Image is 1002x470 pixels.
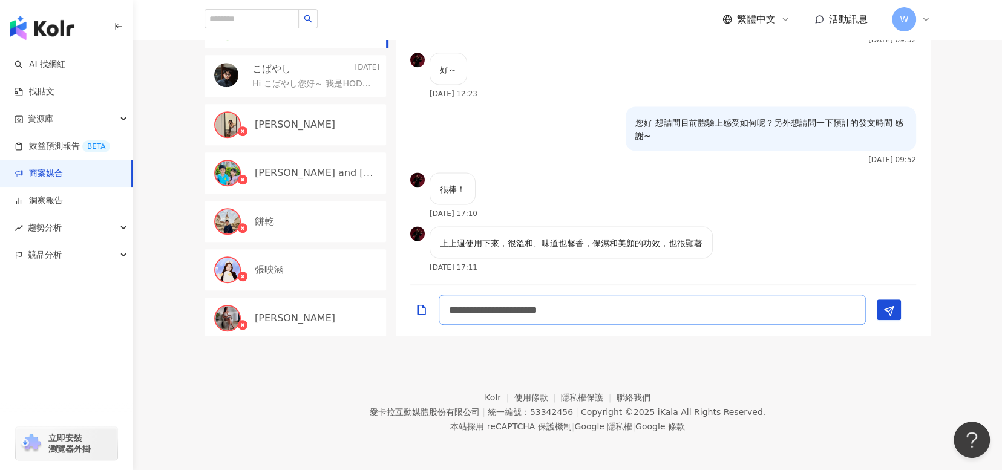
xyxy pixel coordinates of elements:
span: 競品分析 [28,241,62,269]
a: searchAI 找網紅 [15,59,65,71]
img: KOL Avatar [215,258,240,282]
p: [DATE] 09:52 [868,155,916,164]
span: | [572,422,575,431]
a: 找貼文 [15,86,54,98]
div: 愛卡拉互動媒體股份有限公司 [370,407,480,417]
p: [DATE] 17:10 [430,209,477,218]
a: 使用條款 [514,393,562,402]
img: KOL Avatar [215,209,240,233]
span: W [900,13,908,26]
a: 洞察報告 [15,195,63,207]
a: 隱私權保護 [561,393,617,402]
img: logo [10,16,74,40]
p: [PERSON_NAME] [255,312,335,325]
p: 好～ [440,63,457,76]
img: KOL Avatar [215,113,240,137]
a: 效益預測報告BETA [15,140,110,152]
span: 趨勢分析 [28,214,62,241]
img: KOL Avatar [215,161,240,185]
span: search [304,15,312,23]
p: Hi こばやし您好～ 我是HODRMEN男研堂 的行銷 [PERSON_NAME] 我們是來自台灣的男性保養品牌 願景是希望透過最簡單及正確的保養 不需要盲目追求，讓每個人更能喜愛自己原本的樣... [252,78,375,90]
span: | [632,422,635,431]
img: chrome extension [19,434,43,453]
p: 很棒！ [440,183,465,196]
span: 本站採用 reCAPTCHA 保護機制 [450,419,684,434]
img: KOL Avatar [215,306,240,330]
p: 上上週使用下來，很溫和、味道也馨香，保濕和美顏的功效，也很顯著 [440,237,702,250]
button: Send [877,299,901,320]
img: KOL Avatar [410,226,425,241]
p: 張映涵 [255,263,284,276]
p: [DATE] 12:23 [430,90,477,98]
img: KOL Avatar [410,172,425,187]
span: 活動訊息 [829,13,868,25]
span: 繁體中文 [737,13,776,26]
img: KOL Avatar [410,53,425,67]
p: [DATE] 09:32 [868,36,916,44]
div: 統一編號：53342456 [488,407,573,417]
a: Google 隱私權 [574,422,632,431]
p: 餅乾 [255,215,274,228]
p: [DATE] [355,62,379,76]
span: rise [15,224,23,232]
p: [PERSON_NAME] [255,118,335,131]
p: こばやし [252,62,291,76]
button: Add a file [416,295,428,324]
p: [PERSON_NAME] and [PERSON_NAME] [255,166,377,180]
a: Google 條款 [635,422,685,431]
p: 您好 想請問目前體驗上感受如何呢？另外想請問一下預計的發文時間 感謝~ [635,116,906,143]
a: chrome extension立即安裝 瀏覽器外掛 [16,427,117,460]
span: | [482,407,485,417]
span: 立即安裝 瀏覽器外掛 [48,432,91,454]
a: 聯絡我們 [617,393,650,402]
div: Copyright © 2025 All Rights Reserved. [581,407,765,417]
span: 資源庫 [28,105,53,132]
a: Kolr [485,393,514,402]
span: | [575,407,578,417]
img: KOL Avatar [214,63,238,87]
p: [DATE] 17:11 [430,263,477,272]
a: iKala [658,407,678,417]
iframe: Help Scout Beacon - Open [954,422,990,458]
a: 商案媒合 [15,168,63,180]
